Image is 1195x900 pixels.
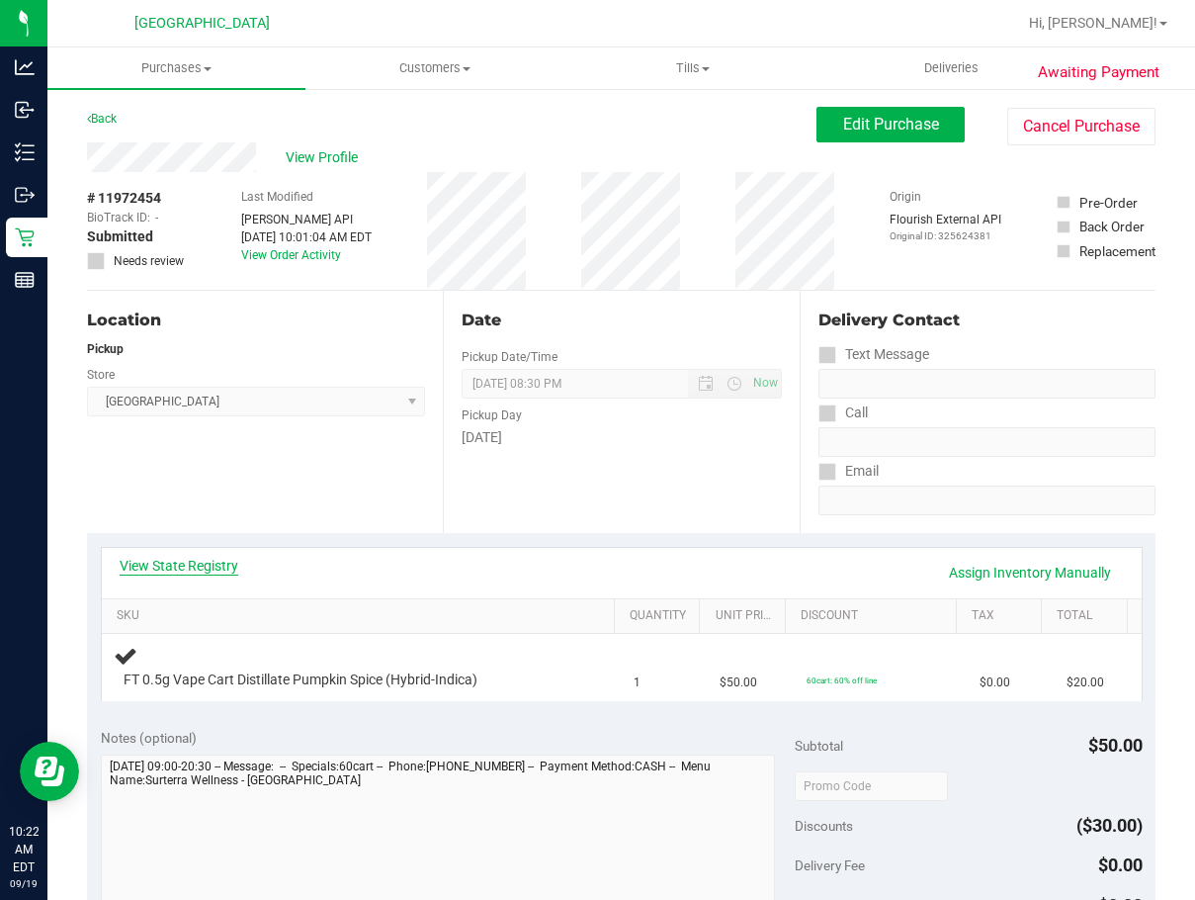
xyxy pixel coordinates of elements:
[816,107,965,142] button: Edit Purchase
[87,209,150,226] span: BioTrack ID:
[87,342,124,356] strong: Pickup
[241,248,341,262] a: View Order Activity
[890,188,921,206] label: Origin
[462,406,522,424] label: Pickup Day
[630,608,692,624] a: Quantity
[9,876,39,891] p: 09/19
[20,742,79,801] iframe: Resource center
[155,209,158,226] span: -
[117,608,607,624] a: SKU
[1007,108,1155,145] button: Cancel Purchase
[822,47,1080,89] a: Deliveries
[241,188,313,206] label: Last Modified
[795,738,843,754] span: Subtotal
[972,608,1034,624] a: Tax
[101,730,197,746] span: Notes (optional)
[47,59,305,77] span: Purchases
[1088,735,1143,756] span: $50.00
[15,100,35,120] inline-svg: Inbound
[936,556,1124,589] a: Assign Inventory Manually
[1079,241,1155,261] div: Replacement
[47,47,305,89] a: Purchases
[890,211,1001,243] div: Flourish External API
[462,348,557,366] label: Pickup Date/Time
[87,309,425,332] div: Location
[1067,674,1104,692] span: $20.00
[15,227,35,247] inline-svg: Retail
[124,671,477,689] span: FT 0.5g Vape Cart Distillate Pumpkin Spice (Hybrid-Indica)
[286,147,365,168] span: View Profile
[15,142,35,162] inline-svg: Inventory
[818,340,929,369] label: Text Message
[807,675,877,685] span: 60cart: 60% off line
[1038,61,1159,84] span: Awaiting Payment
[795,808,853,844] span: Discounts
[818,399,868,427] label: Call
[818,427,1155,457] input: Format: (999) 999-9999
[818,457,879,486] label: Email
[564,59,820,77] span: Tills
[87,366,115,384] label: Store
[1079,193,1138,213] div: Pre-Order
[306,59,562,77] span: Customers
[87,188,161,209] span: # 11972454
[87,112,117,126] a: Back
[134,15,270,32] span: [GEOGRAPHIC_DATA]
[462,309,781,332] div: Date
[795,857,865,873] span: Delivery Fee
[1079,217,1145,236] div: Back Order
[1029,15,1157,31] span: Hi, [PERSON_NAME]!
[634,674,640,692] span: 1
[818,369,1155,399] input: Format: (999) 999-9999
[795,771,948,801] input: Promo Code
[9,823,39,876] p: 10:22 AM EDT
[818,309,1155,332] div: Delivery Contact
[120,556,238,576] a: View State Registry
[890,228,1001,243] p: Original ID: 325624381
[305,47,563,89] a: Customers
[1076,815,1143,836] span: ($30.00)
[980,674,1010,692] span: $0.00
[241,228,372,246] div: [DATE] 10:01:04 AM EDT
[114,252,184,270] span: Needs review
[241,211,372,228] div: [PERSON_NAME] API
[801,608,948,624] a: Discount
[1098,855,1143,875] span: $0.00
[843,115,939,134] span: Edit Purchase
[716,608,778,624] a: Unit Price
[720,674,757,692] span: $50.00
[1057,608,1119,624] a: Total
[563,47,821,89] a: Tills
[15,185,35,205] inline-svg: Outbound
[15,270,35,290] inline-svg: Reports
[15,57,35,77] inline-svg: Analytics
[462,427,781,448] div: [DATE]
[87,226,153,247] span: Submitted
[897,59,1005,77] span: Deliveries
